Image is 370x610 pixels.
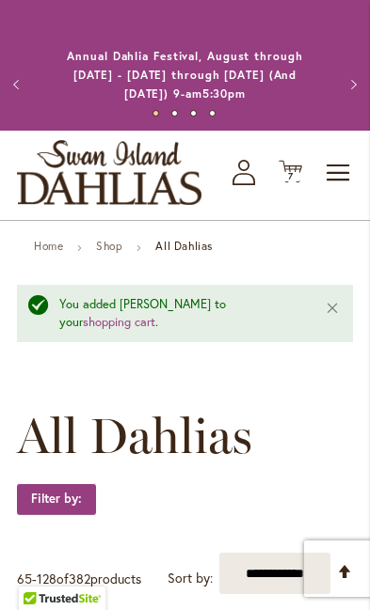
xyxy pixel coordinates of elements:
[332,66,370,103] button: Next
[168,562,213,594] label: Sort by:
[153,110,159,117] button: 1 of 4
[83,314,155,330] a: shopping cart
[155,239,213,253] strong: All Dahlias
[34,239,63,253] a: Home
[67,49,302,101] a: Annual Dahlia Festival, August through [DATE] - [DATE] through [DATE] (And [DATE]) 9-am5:30pm
[17,564,141,594] p: - of products
[14,543,67,596] iframe: Launch Accessibility Center
[69,570,90,587] span: 382
[17,483,96,515] strong: Filter by:
[17,140,201,205] a: store logo
[171,110,178,117] button: 2 of 4
[59,296,297,331] div: You added [PERSON_NAME] to your .
[17,408,252,464] span: All Dahlias
[209,110,216,117] button: 4 of 4
[288,170,294,182] span: 7
[279,160,302,185] button: 7
[96,239,122,253] a: Shop
[190,110,197,117] button: 3 of 4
